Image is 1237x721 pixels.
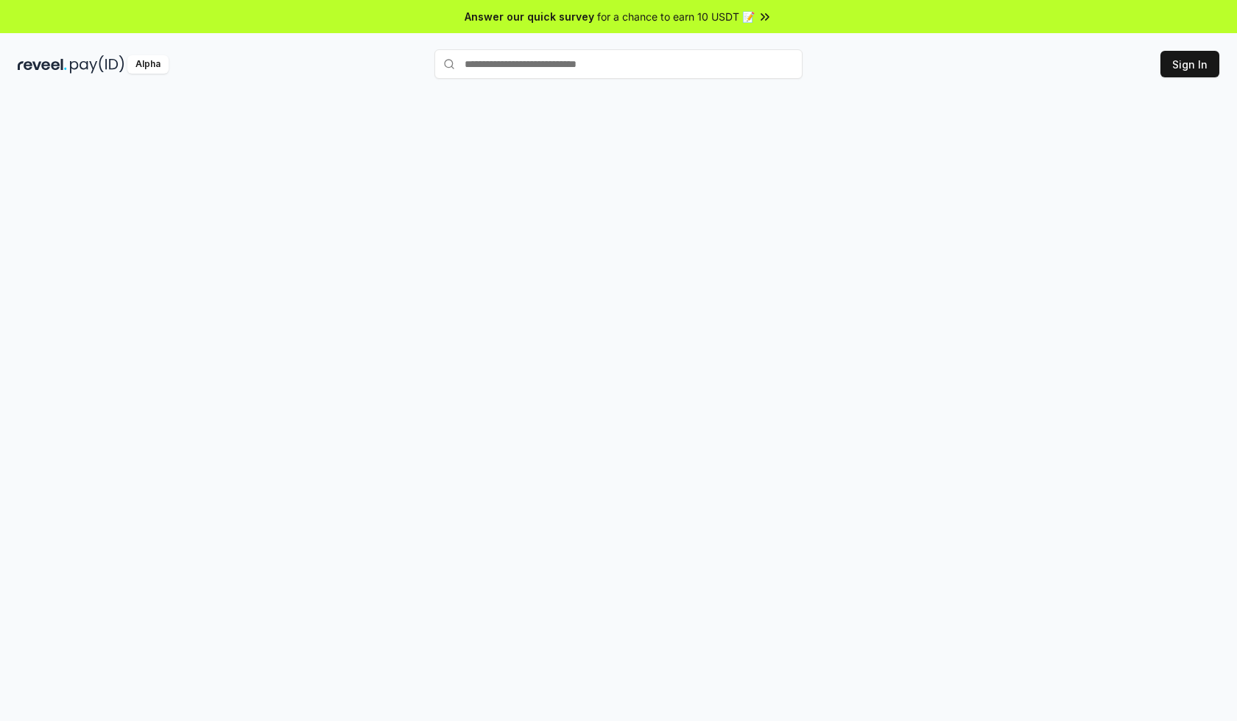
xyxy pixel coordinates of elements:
[127,55,169,74] div: Alpha
[1160,51,1219,77] button: Sign In
[70,55,124,74] img: pay_id
[597,9,755,24] span: for a chance to earn 10 USDT 📝
[18,55,67,74] img: reveel_dark
[465,9,594,24] span: Answer our quick survey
